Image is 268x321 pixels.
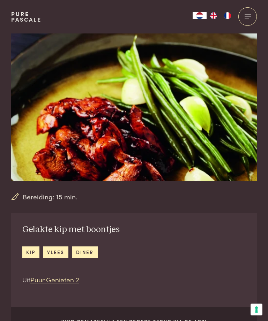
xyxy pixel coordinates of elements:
[193,12,207,19] a: NL
[207,12,221,19] a: EN
[11,33,257,181] img: Gelakte kip met boontjes
[22,224,120,235] h2: Gelakte kip met boontjes
[43,246,68,258] a: vlees
[193,12,207,19] div: Language
[72,246,98,258] a: diner
[193,12,234,19] aside: Language selected: Nederlands
[221,12,234,19] a: FR
[11,11,42,22] a: PurePascale
[22,246,39,258] a: kip
[23,192,77,202] span: Bereiding: 15 min.
[207,12,234,19] ul: Language list
[22,275,120,285] p: Uit
[30,275,79,284] a: Puur Genieten 2
[251,304,262,315] button: Uw voorkeuren voor toestemming voor trackingtechnologieën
